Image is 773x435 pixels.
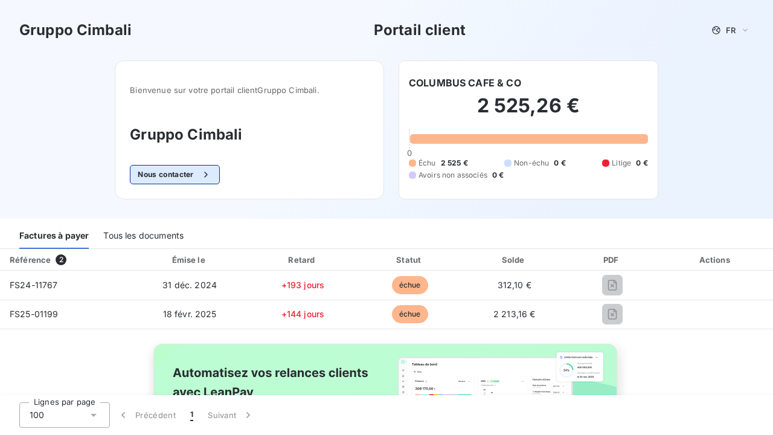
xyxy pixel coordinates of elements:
div: Référence [10,255,51,265]
span: FR [726,25,736,35]
h6: COLUMBUS CAFE & CO [409,76,521,90]
span: 0 € [492,170,504,181]
div: Tous les documents [103,224,184,249]
span: 312,10 € [498,280,531,290]
span: Bienvenue sur votre portail client Gruppo Cimbali . [130,85,369,95]
span: 2 525 € [441,158,468,169]
div: Émise le [133,254,246,266]
h3: Portail client [374,19,466,41]
h3: Gruppo Cimbali [19,19,132,41]
span: 2 [56,254,66,265]
button: Précédent [110,402,183,428]
div: Statut [359,254,460,266]
span: Litige [612,158,631,169]
span: +193 jours [281,280,325,290]
button: Nous contacter [130,165,219,184]
button: 1 [183,402,200,428]
div: Actions [661,254,771,266]
span: échue [392,305,428,323]
span: 0 € [554,158,565,169]
span: 31 déc. 2024 [162,280,217,290]
span: +144 jours [281,309,325,319]
div: Factures à payer [19,224,89,249]
span: 0 [407,148,412,158]
span: Non-échu [514,158,549,169]
span: échue [392,276,428,294]
span: 1 [190,409,193,421]
button: Suivant [200,402,261,428]
span: 18 févr. 2025 [163,309,217,319]
span: FS24-11767 [10,280,58,290]
span: FS25-01199 [10,309,59,319]
div: Solde [465,254,563,266]
h2: 2 525,26 € [409,94,648,130]
div: Retard [251,254,354,266]
span: Échu [419,158,436,169]
span: 0 € [636,158,647,169]
span: 100 [30,409,44,421]
div: PDF [568,254,656,266]
span: Avoirs non associés [419,170,487,181]
h3: Gruppo Cimbali [130,124,369,146]
span: 2 213,16 € [493,309,536,319]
